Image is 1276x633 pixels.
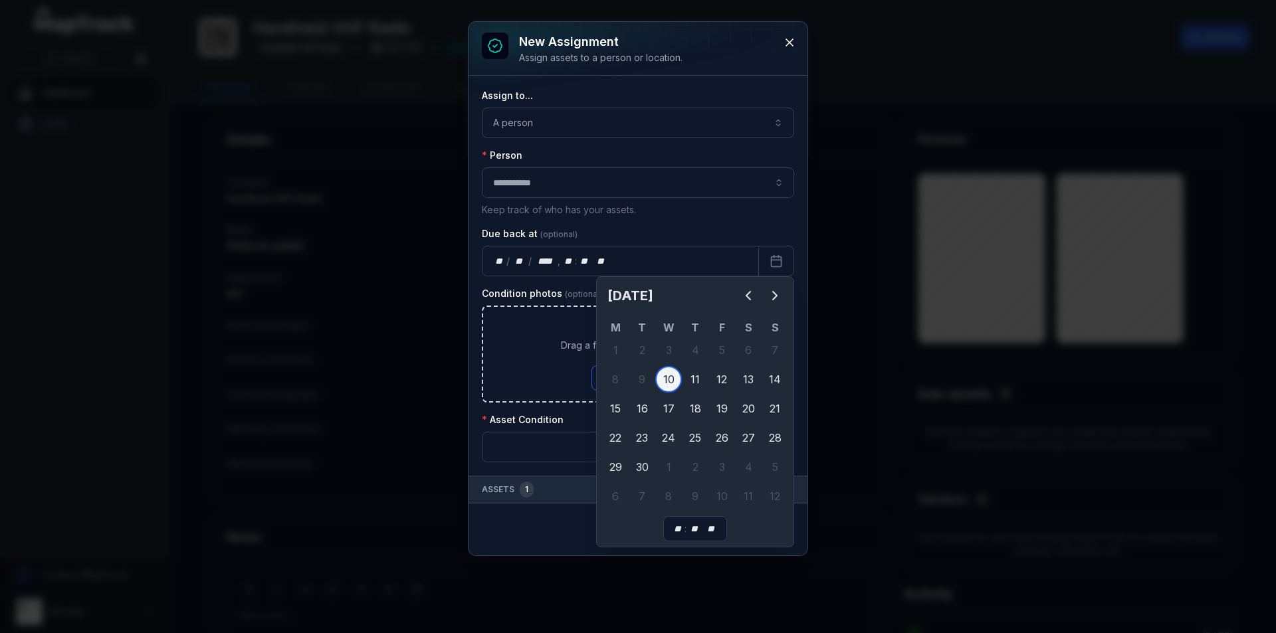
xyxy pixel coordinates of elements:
[762,483,788,509] div: Sunday 12 October 2025
[562,254,575,268] div: hour,
[629,395,655,422] div: 16
[602,319,788,511] table: September 2025
[735,395,762,422] div: 20
[591,365,685,391] button: Browse Files
[506,254,511,268] div: /
[629,424,655,451] div: Tuesday 23 September 2025
[682,424,708,451] div: 25
[655,366,682,393] div: Today, Wednesday 10 September 2025, First available date
[602,319,629,335] th: M
[735,483,762,509] div: Saturday 11 October 2025
[482,287,602,300] label: Condition photos
[762,424,788,451] div: Sunday 28 September 2025
[519,51,683,64] div: Assign assets to a person or location.
[762,366,788,393] div: Sunday 14 September 2025
[682,366,708,393] div: 11
[602,424,629,451] div: Monday 22 September 2025
[655,424,682,451] div: Wednesday 24 September 2025
[629,424,655,451] div: 23
[655,395,682,422] div: Wednesday 17 September 2025
[735,319,762,335] th: S
[655,454,682,480] div: 1
[708,483,735,509] div: Friday 10 October 2025
[762,454,788,480] div: 5
[655,483,682,509] div: 8
[688,522,701,535] div: minute,
[602,337,629,363] div: Monday 1 September 2025
[482,227,578,240] label: Due back at
[735,282,762,309] button: Previous
[708,454,735,480] div: Friday 3 October 2025
[602,483,629,509] div: Monday 6 October 2025
[561,339,716,352] span: Drag a file here, or click to browse.
[520,482,534,497] div: 1
[602,454,629,480] div: Monday 29 September 2025
[602,395,629,422] div: Monday 15 September 2025
[708,424,735,451] div: 26
[708,424,735,451] div: Friday 26 September 2025
[708,483,735,509] div: 10
[682,337,708,363] div: Thursday 4 September 2025
[655,395,682,422] div: 17
[629,366,655,393] div: Tuesday 9 September 2025
[602,366,629,393] div: 8
[482,482,534,497] span: Assets
[735,366,762,393] div: Saturday 13 September 2025
[655,454,682,480] div: Wednesday 1 October 2025
[708,395,735,422] div: 19
[682,366,708,393] div: Thursday 11 September 2025
[735,424,762,451] div: Saturday 27 September 2025
[735,454,762,480] div: Saturday 4 October 2025
[708,395,735,422] div: Friday 19 September 2025
[629,483,655,509] div: 7
[602,424,629,451] div: 22
[708,366,735,393] div: 12
[708,366,735,393] div: Friday 12 September 2025
[629,454,655,480] div: Tuesday 30 September 2025
[762,319,788,335] th: S
[682,483,708,509] div: 9
[735,483,762,509] div: 11
[682,424,708,451] div: Thursday 25 September 2025
[602,454,629,480] div: 29
[528,254,533,268] div: /
[519,33,683,51] h3: New assignment
[762,282,788,309] button: Next
[735,337,762,363] div: 6
[482,413,564,426] label: Asset Condition
[602,395,629,422] div: 15
[735,424,762,451] div: 27
[629,454,655,480] div: 30
[607,286,735,305] h2: [DATE]
[682,395,708,422] div: 18
[672,522,685,535] div: hour,
[655,366,682,393] div: 10
[685,522,688,535] div: :
[602,483,629,509] div: 6
[735,366,762,393] div: 13
[629,483,655,509] div: Tuesday 7 October 2025
[655,424,682,451] div: 24
[735,395,762,422] div: Saturday 20 September 2025
[533,254,558,268] div: year,
[704,522,718,535] div: am/pm,
[762,395,788,422] div: 21
[629,337,655,363] div: 2
[602,337,629,363] div: 1
[575,254,578,268] div: :
[735,337,762,363] div: Saturday 6 September 2025
[762,483,788,509] div: 12
[482,149,522,162] label: Person
[762,395,788,422] div: Sunday 21 September 2025
[655,337,682,363] div: Wednesday 3 September 2025
[735,454,762,480] div: 4
[682,483,708,509] div: Thursday 9 October 2025
[602,282,788,541] div: Calendar
[758,246,794,276] button: Calendar
[708,454,735,480] div: 3
[682,319,708,335] th: T
[594,254,609,268] div: am/pm,
[602,366,629,393] div: Monday 8 September 2025
[682,395,708,422] div: Thursday 18 September 2025
[762,454,788,480] div: Sunday 5 October 2025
